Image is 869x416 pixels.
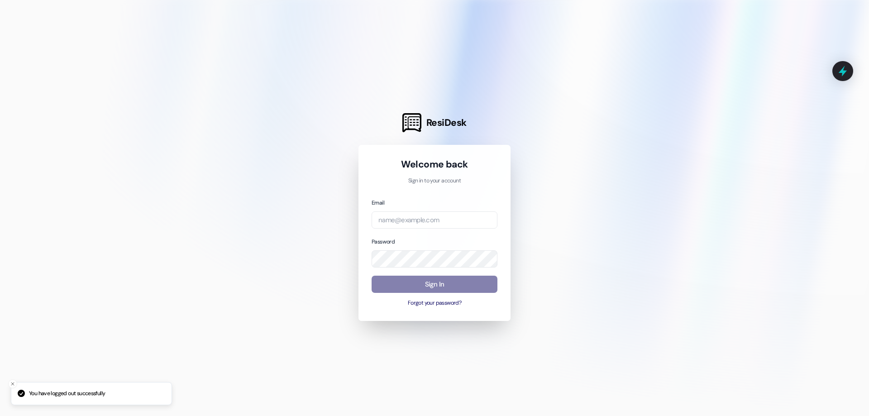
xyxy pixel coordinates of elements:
p: You have logged out successfully [29,390,105,398]
button: Close toast [8,379,17,388]
img: ResiDesk Logo [402,113,421,132]
button: Forgot your password? [372,299,497,307]
h1: Welcome back [372,158,497,171]
label: Email [372,199,384,206]
button: Sign In [372,276,497,293]
span: ResiDesk [426,116,467,129]
label: Password [372,238,395,245]
p: Sign in to your account [372,177,497,185]
input: name@example.com [372,211,497,229]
